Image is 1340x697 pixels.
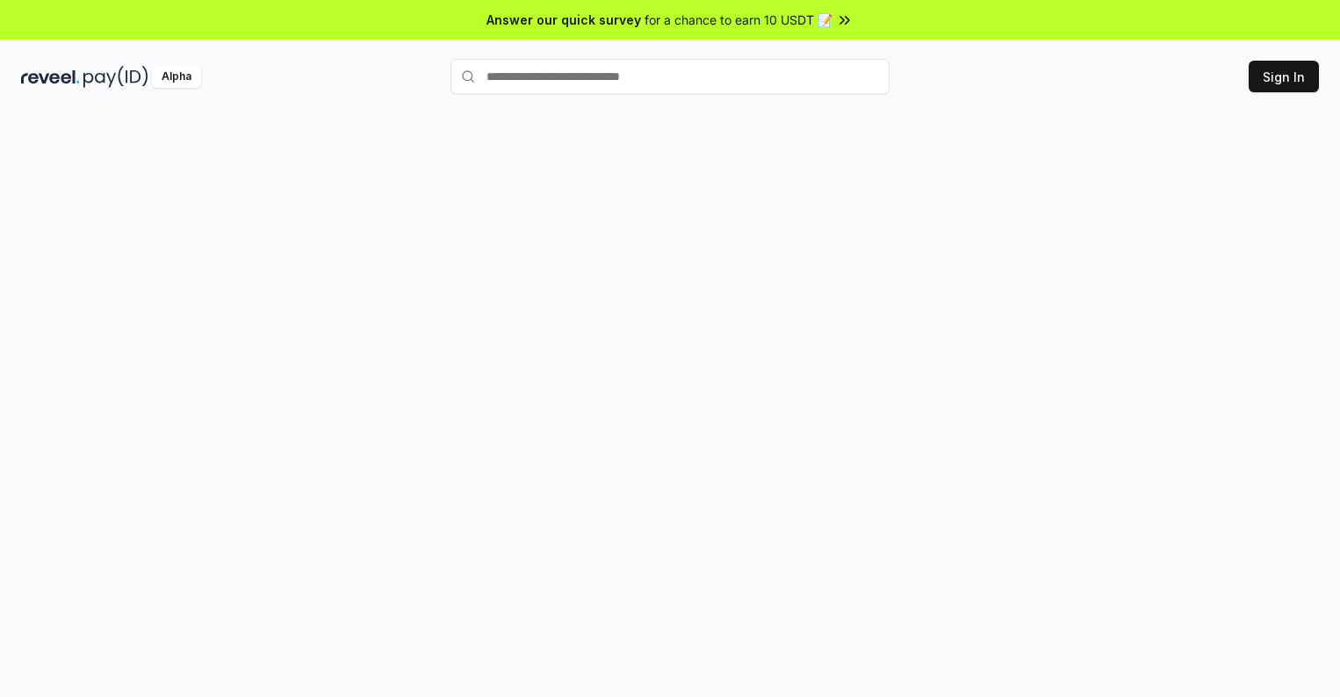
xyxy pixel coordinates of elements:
[21,66,80,88] img: reveel_dark
[1249,61,1319,92] button: Sign In
[486,11,641,29] span: Answer our quick survey
[83,66,148,88] img: pay_id
[152,66,201,88] div: Alpha
[645,11,832,29] span: for a chance to earn 10 USDT 📝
